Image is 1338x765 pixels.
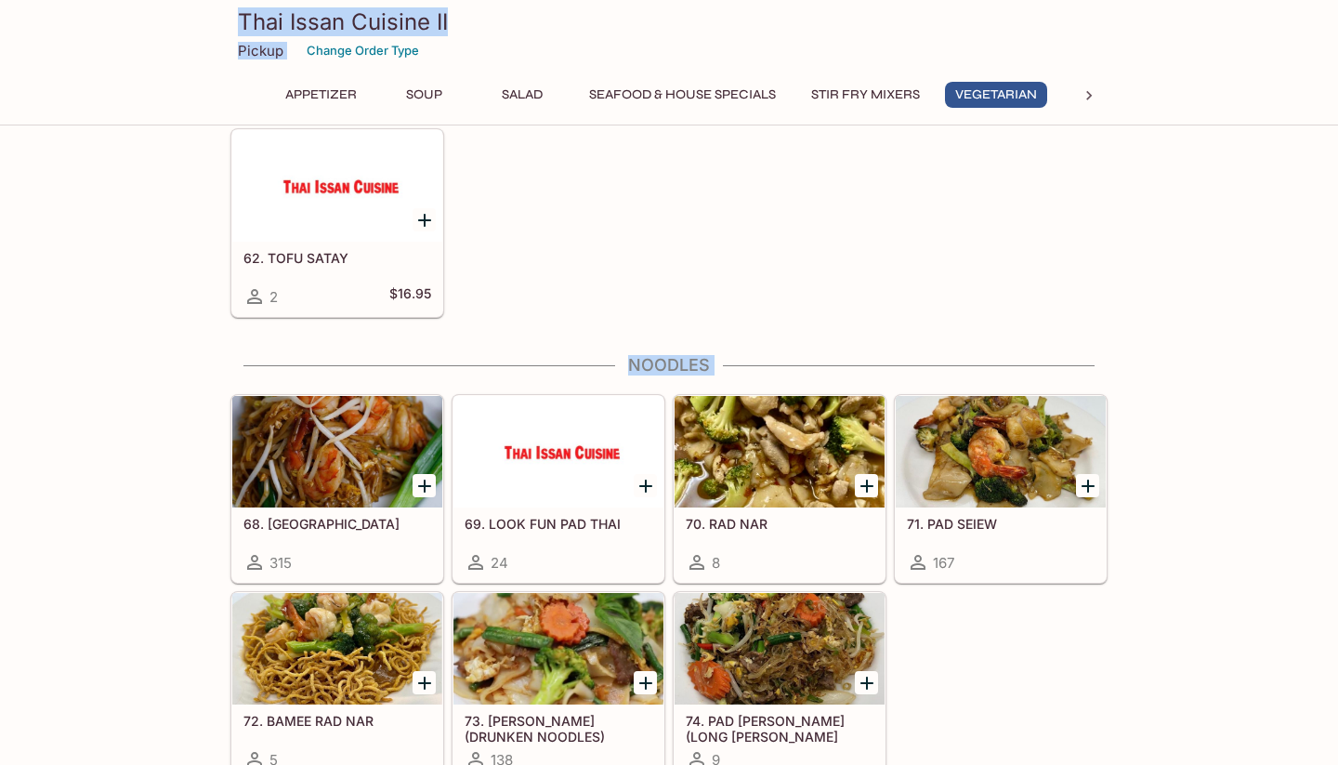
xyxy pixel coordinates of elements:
a: 69. LOOK FUN PAD THAI24 [453,395,664,583]
button: Add 69. LOOK FUN PAD THAI [634,474,657,497]
button: Add 72. BAMEE RAD NAR [413,671,436,694]
a: 70. RAD NAR8 [674,395,885,583]
h5: 73. [PERSON_NAME] (DRUNKEN NOODLES) [465,713,652,744]
a: 68. [GEOGRAPHIC_DATA]315 [231,395,443,583]
h4: Noodles [230,355,1108,376]
button: Noodles [1062,82,1146,108]
div: 74. PAD WOON SEN (LONG RICE NOODLE) [675,593,885,705]
button: Add 70. RAD NAR [855,474,878,497]
span: 315 [269,554,292,572]
div: 69. LOOK FUN PAD THAI [453,396,663,508]
div: 71. PAD SEIEW [896,396,1106,508]
span: 167 [933,554,954,572]
span: 2 [269,288,278,306]
h5: 62. TOFU SATAY [243,250,431,266]
span: 8 [712,554,720,572]
div: 70. RAD NAR [675,396,885,508]
a: 71. PAD SEIEW167 [895,395,1107,583]
div: 73. KEE MAO (DRUNKEN NOODLES) [453,593,663,705]
h5: 74. PAD [PERSON_NAME] (LONG [PERSON_NAME] NOODLE) [686,713,873,744]
div: 72. BAMEE RAD NAR [232,593,442,705]
button: Soup [382,82,466,108]
button: Add 68. PAD THAI [413,474,436,497]
button: Add 71. PAD SEIEW [1076,474,1099,497]
p: Pickup [238,42,283,59]
h5: 72. BAMEE RAD NAR [243,713,431,729]
div: 62. TOFU SATAY [232,130,442,242]
h5: 68. [GEOGRAPHIC_DATA] [243,516,431,532]
button: Seafood & House Specials [579,82,786,108]
h5: 70. RAD NAR [686,516,873,532]
h3: Thai Issan Cuisine II [238,7,1100,36]
button: Add 74. PAD WOON SEN (LONG RICE NOODLE) [855,671,878,694]
button: Vegetarian [945,82,1047,108]
button: Add 62. TOFU SATAY [413,208,436,231]
button: Change Order Type [298,36,427,65]
button: Appetizer [275,82,367,108]
button: Salad [480,82,564,108]
a: 62. TOFU SATAY2$16.95 [231,129,443,317]
h5: $16.95 [389,285,431,308]
button: Add 73. KEE MAO (DRUNKEN NOODLES) [634,671,657,694]
span: 24 [491,554,508,572]
h5: 69. LOOK FUN PAD THAI [465,516,652,532]
h5: 71. PAD SEIEW [907,516,1095,532]
button: Stir Fry Mixers [801,82,930,108]
div: 68. PAD THAI [232,396,442,508]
